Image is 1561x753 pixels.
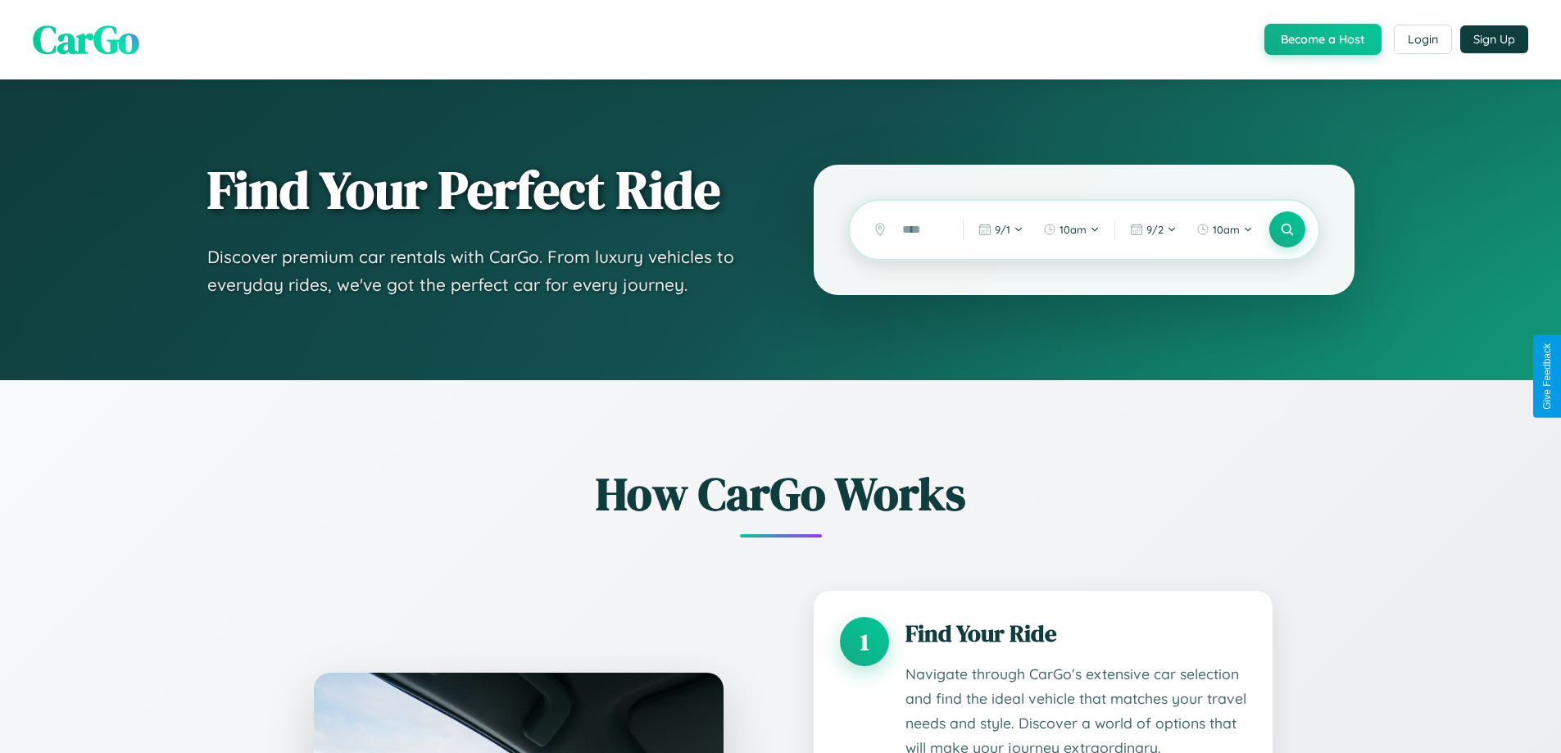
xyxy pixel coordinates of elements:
button: 9/1 [970,216,1032,243]
span: 9 / 1 [995,223,1010,236]
h3: Find Your Ride [905,617,1246,650]
p: Discover premium car rentals with CarGo. From luxury vehicles to everyday rides, we've got the pe... [207,243,748,298]
span: 10am [1060,223,1087,236]
button: 9/2 [1122,216,1185,243]
button: 10am [1188,216,1261,243]
h2: How CarGo Works [289,462,1273,525]
div: 1 [840,617,889,666]
span: 9 / 2 [1146,223,1164,236]
span: CarGo [33,12,139,66]
span: 10am [1213,223,1240,236]
button: Sign Up [1460,25,1528,53]
button: Become a Host [1264,24,1382,55]
button: Login [1394,25,1452,54]
div: Give Feedback [1541,343,1553,410]
h1: Find Your Perfect Ride [207,161,748,219]
button: 10am [1035,216,1108,243]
